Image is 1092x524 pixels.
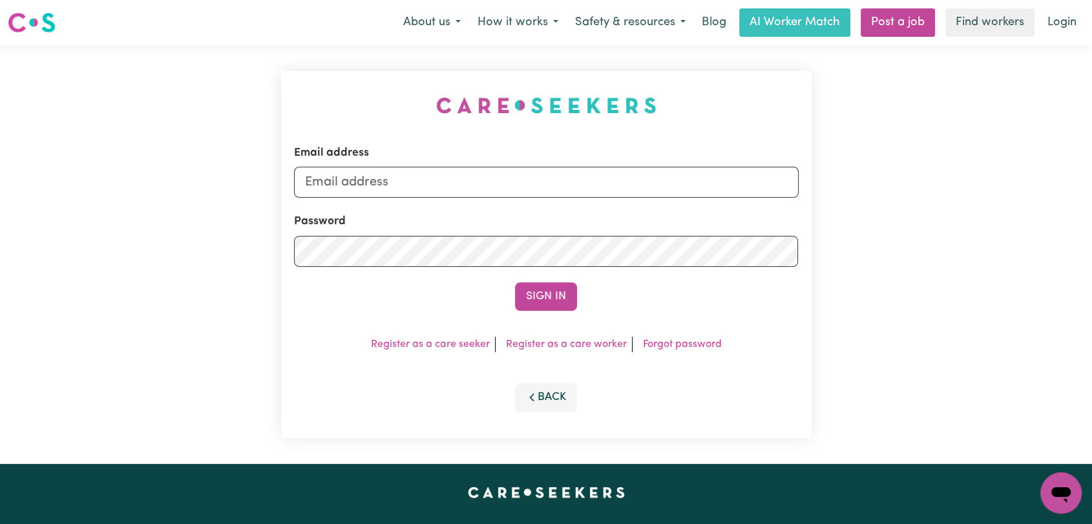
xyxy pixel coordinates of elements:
label: Email address [294,145,369,162]
button: Safety & resources [567,9,694,36]
a: Login [1040,8,1084,37]
button: Back [515,383,577,412]
label: Password [294,213,346,230]
a: Careseekers logo [8,8,56,37]
iframe: Button to launch messaging window [1040,472,1082,514]
a: Register as a care seeker [371,339,490,350]
a: Post a job [861,8,935,37]
a: Blog [694,8,734,37]
a: AI Worker Match [739,8,850,37]
input: Email address [294,167,799,198]
button: About us [395,9,469,36]
button: Sign In [515,282,577,311]
img: Careseekers logo [8,11,56,34]
a: Careseekers home page [468,487,625,498]
button: How it works [469,9,567,36]
a: Register as a care worker [506,339,627,350]
a: Forgot password [643,339,722,350]
a: Find workers [945,8,1034,37]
